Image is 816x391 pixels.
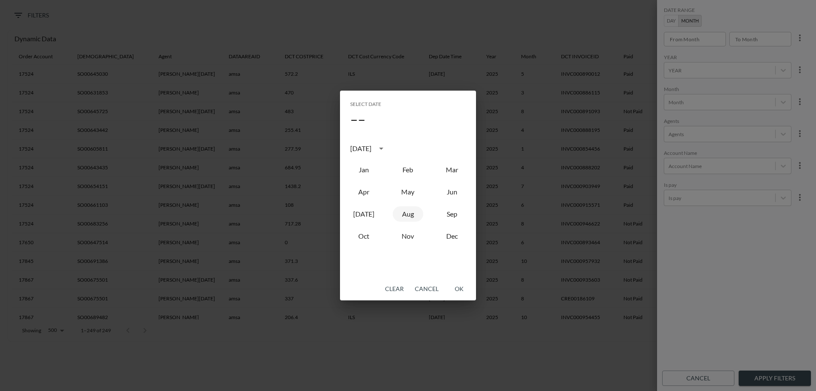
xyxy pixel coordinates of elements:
button: calendar view is open, switch to year view [374,141,388,156]
button: July [348,206,379,222]
button: August [393,206,423,222]
button: OK [445,281,473,297]
button: December [437,228,467,244]
button: February [393,162,423,177]
button: April [348,184,379,200]
button: March [437,162,467,177]
div: [DATE] [350,143,371,154]
h4: –– [350,111,365,128]
button: October [348,228,379,244]
span: Select date [350,97,381,111]
button: May [393,184,423,200]
button: September [437,206,467,222]
button: Clear [381,281,408,297]
button: Cancel [411,281,442,297]
button: November [393,228,423,244]
button: June [437,184,467,200]
button: January [348,162,379,177]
